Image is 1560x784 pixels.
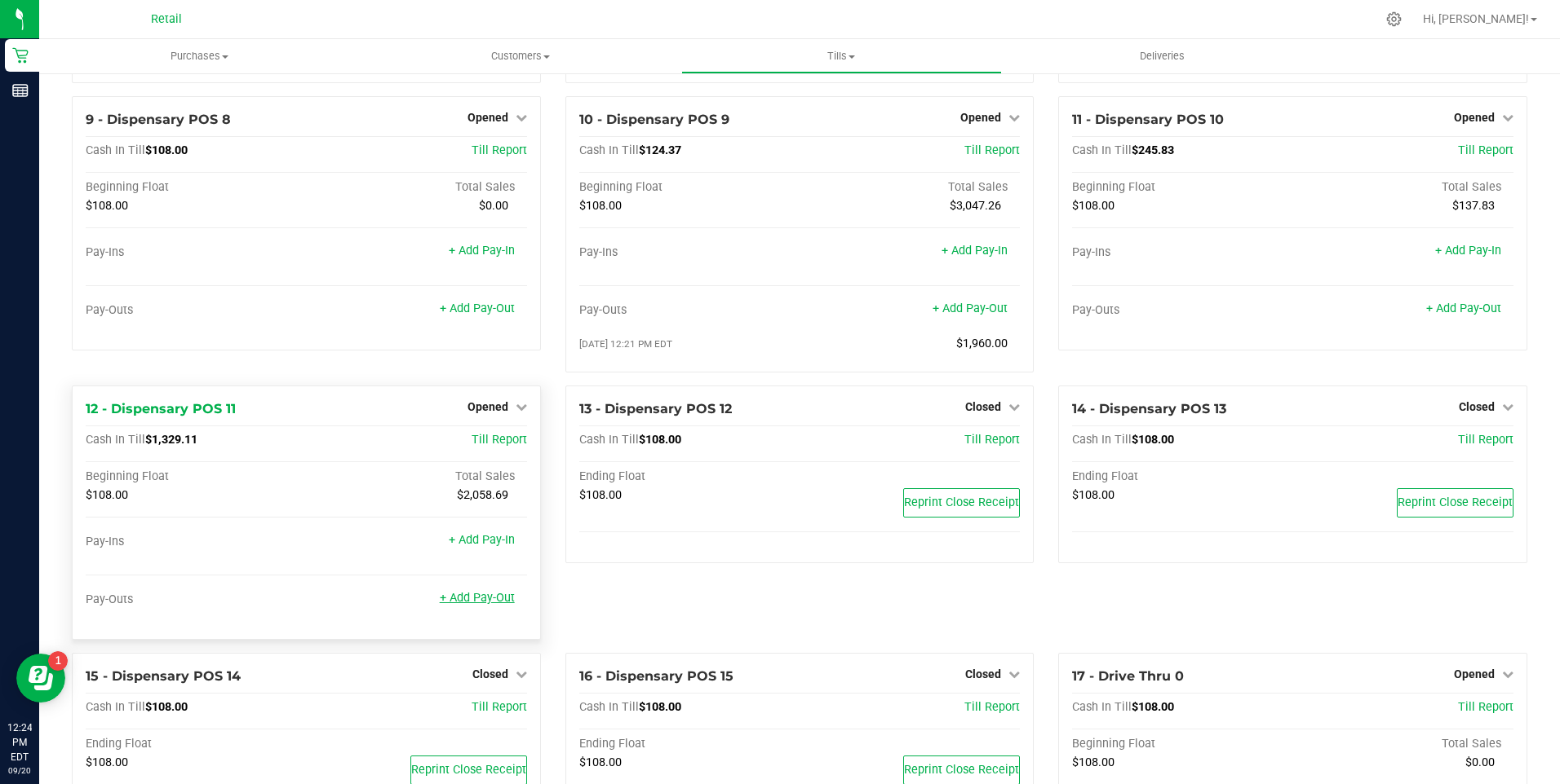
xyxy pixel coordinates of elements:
span: Closed [1459,400,1495,413]
span: $3,047.26 [950,199,1001,213]
p: 12:24 PM EDT [7,720,32,764]
span: Cash In Till [86,700,145,714]
span: $108.00 [579,755,622,769]
span: Cash In Till [579,143,639,157]
span: $108.00 [1132,700,1174,714]
a: Till Report [964,700,1020,714]
span: Deliveries [1118,49,1207,64]
p: 09/20 [7,764,32,777]
span: $108.00 [145,143,188,157]
span: $124.37 [639,143,681,157]
span: Retail [151,12,182,26]
div: Pay-Ins [1072,245,1292,260]
a: + Add Pay-In [1435,244,1501,258]
span: $108.00 [639,700,681,714]
a: + Add Pay-Out [440,591,515,605]
span: Tills [682,49,1001,64]
a: + Add Pay-Out [933,302,1008,315]
span: 11 - Dispensary POS 10 [1072,112,1224,127]
span: Opened [1454,111,1495,124]
div: Pay-Outs [579,303,800,318]
span: $108.00 [86,488,128,502]
div: Ending Float [1072,469,1292,484]
div: Beginning Float [1072,737,1292,751]
a: Till Report [472,433,527,447]
span: 14 - Dispensary POS 13 [1072,401,1226,416]
span: Cash In Till [579,433,639,447]
div: Pay-Outs [1072,303,1292,318]
span: Cash In Till [86,433,145,447]
a: + Add Pay-In [449,244,515,258]
iframe: Resource center unread badge [48,651,68,671]
span: Opened [1454,667,1495,680]
a: Till Report [472,700,527,714]
span: Opened [468,400,508,413]
a: Till Report [1458,433,1513,447]
a: Till Report [472,143,527,157]
button: Reprint Close Receipt [903,488,1020,518]
span: Cash In Till [1072,700,1132,714]
span: 13 - Dispensary POS 12 [579,401,732,416]
span: $108.00 [145,700,188,714]
inline-svg: Reports [12,82,29,99]
span: Cash In Till [86,143,145,157]
span: Purchases [39,49,360,64]
a: Till Report [964,433,1020,447]
a: + Add Pay-In [449,533,515,547]
span: Closed [472,667,508,680]
a: Till Report [1458,143,1513,157]
span: Customers [361,49,680,64]
div: Total Sales [800,180,1020,195]
div: Manage settings [1384,11,1404,27]
div: Total Sales [306,180,526,195]
span: Hi, [PERSON_NAME]! [1423,12,1529,25]
span: $108.00 [579,199,622,213]
span: [DATE] 12:21 PM EDT [579,338,672,350]
span: Cash In Till [1072,143,1132,157]
span: 15 - Dispensary POS 14 [86,668,241,684]
div: Pay-Ins [86,245,306,260]
div: Beginning Float [86,469,306,484]
a: Till Report [1458,700,1513,714]
span: $108.00 [1132,433,1174,447]
span: $245.83 [1132,143,1174,157]
div: Pay-Outs [86,592,306,607]
div: Ending Float [579,469,800,484]
span: $1,329.11 [145,433,197,447]
span: Reprint Close Receipt [904,496,1019,509]
span: $108.00 [639,433,681,447]
a: Till Report [964,143,1020,157]
div: Beginning Float [1072,180,1292,195]
span: $108.00 [1072,755,1115,769]
span: Closed [965,400,1001,413]
span: $108.00 [86,199,128,213]
span: $108.00 [1072,199,1115,213]
a: Tills [681,39,1002,73]
a: Customers [360,39,680,73]
span: $108.00 [1072,488,1115,502]
span: $108.00 [86,755,128,769]
span: $2,058.69 [457,488,508,502]
span: Opened [468,111,508,124]
iframe: Resource center [16,654,65,703]
button: Reprint Close Receipt [1397,488,1513,518]
span: 9 - Dispensary POS 8 [86,112,231,127]
div: Beginning Float [86,180,306,195]
span: 16 - Dispensary POS 15 [579,668,733,684]
span: Opened [960,111,1001,124]
span: 10 - Dispensary POS 9 [579,112,729,127]
span: 12 - Dispensary POS 11 [86,401,236,416]
a: + Add Pay-Out [440,302,515,315]
span: Reprint Close Receipt [904,763,1019,777]
span: $108.00 [579,488,622,502]
span: Cash In Till [579,700,639,714]
div: Ending Float [579,737,800,751]
div: Total Sales [1293,737,1513,751]
div: Total Sales [1293,180,1513,195]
